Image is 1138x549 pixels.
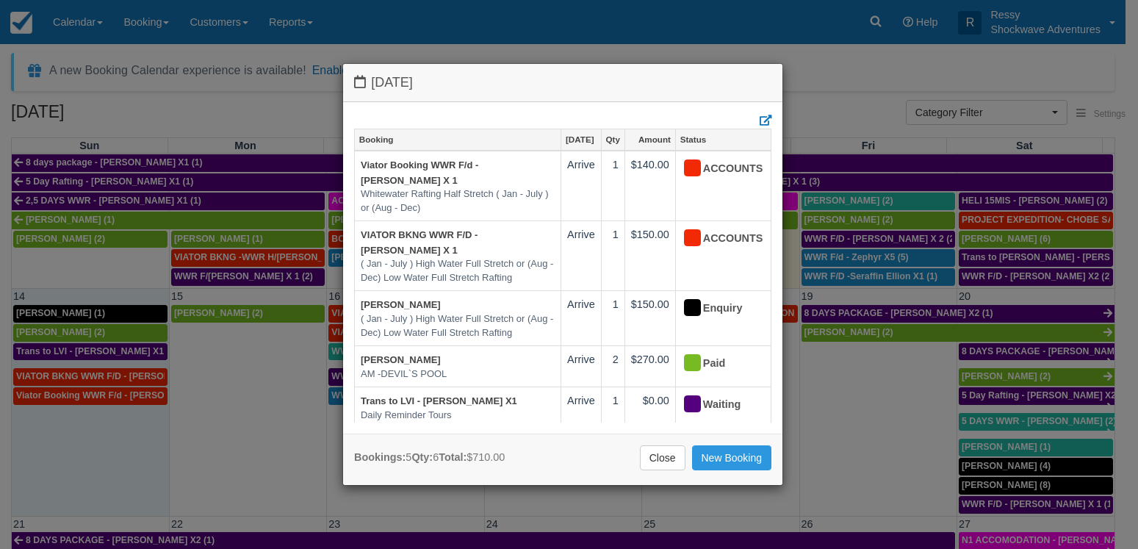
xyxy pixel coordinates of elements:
a: Trans to LVI - [PERSON_NAME] X1 [361,395,517,406]
div: Paid [682,352,752,376]
div: ACCOUNTS [682,157,752,181]
a: Amount [625,129,675,150]
a: New Booking [692,445,772,470]
strong: Total: [439,451,467,463]
em: ( Jan - July ) High Water Full Stretch or (Aug - Dec) Low Water Full Stretch Rafting [361,257,555,284]
a: [DATE] [561,129,601,150]
div: Waiting [682,393,752,417]
a: Viator Booking WWR F/d - [PERSON_NAME] X 1 [361,159,478,186]
td: $140.00 [624,151,675,221]
a: Booking [355,129,561,150]
td: $0.00 [624,387,675,428]
td: 1 [601,291,624,346]
a: Qty [602,129,624,150]
a: Status [676,129,771,150]
td: Arrive [561,346,602,387]
td: Arrive [561,221,602,291]
td: $270.00 [624,346,675,387]
td: $150.00 [624,221,675,291]
a: [PERSON_NAME] [361,354,441,365]
td: 2 [601,346,624,387]
div: Enquiry [682,297,752,320]
td: 1 [601,151,624,221]
td: Arrive [561,387,602,428]
div: ACCOUNTS [682,227,752,251]
strong: Qty: [411,451,433,463]
em: Whitewater Rafting Half Stretch ( Jan - July ) or (Aug - Dec) [361,187,555,215]
em: ( Jan - July ) High Water Full Stretch or (Aug - Dec) Low Water Full Stretch Rafting [361,312,555,340]
td: 1 [601,221,624,291]
div: 5 6 $710.00 [354,450,505,465]
strong: Bookings: [354,451,406,463]
h4: [DATE] [354,75,771,90]
a: Close [640,445,685,470]
td: 1 [601,387,624,428]
td: Arrive [561,151,602,221]
em: Daily Reminder Tours [361,409,555,423]
td: $150.00 [624,291,675,346]
td: Arrive [561,291,602,346]
em: AM -DEVIL`S POOL [361,367,555,381]
a: VIATOR BKNG WWR F/D - [PERSON_NAME] X 1 [361,229,478,256]
a: [PERSON_NAME] [361,299,441,310]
